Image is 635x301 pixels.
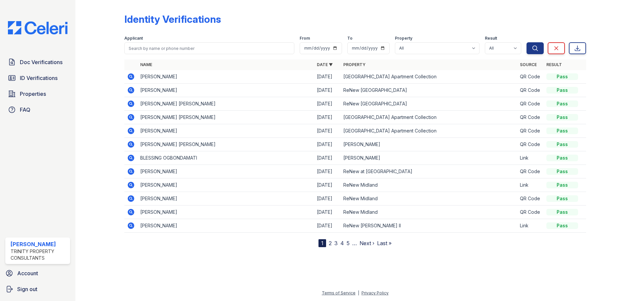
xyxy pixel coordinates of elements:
[343,62,365,67] a: Property
[20,74,58,82] span: ID Verifications
[20,58,63,66] span: Doc Verifications
[138,138,314,151] td: [PERSON_NAME] [PERSON_NAME]
[138,124,314,138] td: [PERSON_NAME]
[546,73,578,80] div: Pass
[314,192,341,206] td: [DATE]
[3,282,73,296] a: Sign out
[314,138,341,151] td: [DATE]
[546,195,578,202] div: Pass
[517,192,544,206] td: QR Code
[517,206,544,219] td: QR Code
[341,124,517,138] td: [GEOGRAPHIC_DATA] Apartment Collection
[546,168,578,175] div: Pass
[517,219,544,233] td: Link
[138,70,314,84] td: [PERSON_NAME]
[138,219,314,233] td: [PERSON_NAME]
[5,103,70,116] a: FAQ
[124,42,294,54] input: Search by name or phone number
[138,165,314,178] td: [PERSON_NAME]
[138,178,314,192] td: [PERSON_NAME]
[138,111,314,124] td: [PERSON_NAME] [PERSON_NAME]
[546,114,578,121] div: Pass
[329,240,332,246] a: 2
[124,36,143,41] label: Applicant
[314,124,341,138] td: [DATE]
[546,155,578,161] div: Pass
[485,36,497,41] label: Result
[341,219,517,233] td: ReNew [PERSON_NAME] II
[20,90,46,98] span: Properties
[546,141,578,148] div: Pass
[140,62,152,67] a: Name
[334,240,338,246] a: 3
[546,87,578,94] div: Pass
[377,240,392,246] a: Last »
[314,70,341,84] td: [DATE]
[317,62,333,67] a: Date ▼
[300,36,310,41] label: From
[395,36,412,41] label: Property
[546,100,578,107] div: Pass
[314,151,341,165] td: [DATE]
[546,128,578,134] div: Pass
[341,165,517,178] td: ReNew at [GEOGRAPHIC_DATA]
[314,84,341,97] td: [DATE]
[3,267,73,280] a: Account
[322,290,356,295] a: Terms of Service
[341,138,517,151] td: [PERSON_NAME]
[517,165,544,178] td: QR Code
[138,192,314,206] td: [PERSON_NAME]
[314,206,341,219] td: [DATE]
[341,178,517,192] td: ReNew Midland
[546,62,562,67] a: Result
[352,239,357,247] span: …
[517,111,544,124] td: QR Code
[517,70,544,84] td: QR Code
[546,209,578,215] div: Pass
[361,290,389,295] a: Privacy Policy
[340,240,344,246] a: 4
[5,71,70,85] a: ID Verifications
[517,84,544,97] td: QR Code
[341,111,517,124] td: [GEOGRAPHIC_DATA] Apartment Collection
[520,62,537,67] a: Source
[517,151,544,165] td: Link
[314,165,341,178] td: [DATE]
[5,56,70,69] a: Doc Verifications
[3,21,73,34] img: CE_Logo_Blue-a8612792a0a2168367f1c8372b55b34899dd931a85d93a1a3d3e32e68fde9ad4.png
[341,84,517,97] td: ReNew [GEOGRAPHIC_DATA]
[138,97,314,111] td: [PERSON_NAME] [PERSON_NAME]
[17,269,38,277] span: Account
[517,138,544,151] td: QR Code
[341,151,517,165] td: [PERSON_NAME]
[517,97,544,111] td: QR Code
[347,240,350,246] a: 5
[341,206,517,219] td: ReNew Midland
[11,248,67,261] div: Trinity Property Consultants
[347,36,353,41] label: To
[20,106,30,114] span: FAQ
[360,240,374,246] a: Next ›
[341,70,517,84] td: [GEOGRAPHIC_DATA] Apartment Collection
[314,97,341,111] td: [DATE]
[314,219,341,233] td: [DATE]
[318,239,326,247] div: 1
[517,124,544,138] td: QR Code
[341,192,517,206] td: ReNew Midland
[314,111,341,124] td: [DATE]
[546,182,578,188] div: Pass
[358,290,359,295] div: |
[138,84,314,97] td: [PERSON_NAME]
[314,178,341,192] td: [DATE]
[138,206,314,219] td: [PERSON_NAME]
[517,178,544,192] td: Link
[11,240,67,248] div: [PERSON_NAME]
[124,13,221,25] div: Identity Verifications
[138,151,314,165] td: BLESSING OGBONDAMATI
[17,285,37,293] span: Sign out
[5,87,70,100] a: Properties
[546,222,578,229] div: Pass
[341,97,517,111] td: ReNew [GEOGRAPHIC_DATA]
